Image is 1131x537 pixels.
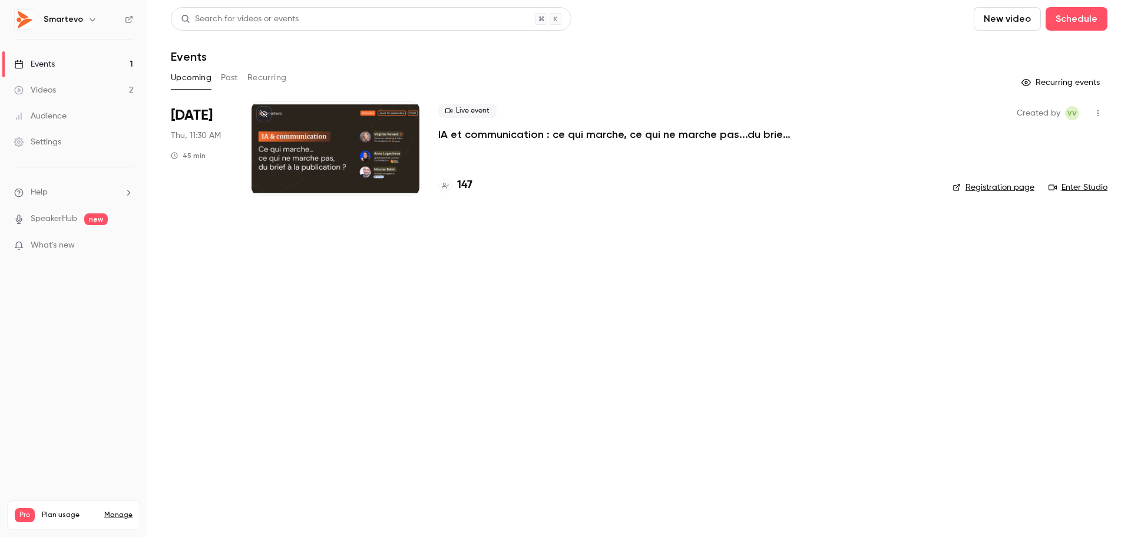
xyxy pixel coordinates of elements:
[247,68,287,87] button: Recurring
[1065,106,1079,120] span: Virginie Vovard
[171,106,213,125] span: [DATE]
[171,151,206,160] div: 45 min
[438,177,472,193] a: 147
[14,84,56,96] div: Videos
[14,186,133,199] li: help-dropdown-opener
[31,186,48,199] span: Help
[953,182,1034,193] a: Registration page
[171,50,207,64] h1: Events
[171,130,221,141] span: Thu, 11:30 AM
[15,10,34,29] img: Smartevo
[171,68,211,87] button: Upcoming
[438,104,497,118] span: Live event
[42,510,97,520] span: Plan usage
[14,136,61,148] div: Settings
[14,58,55,70] div: Events
[14,110,67,122] div: Audience
[171,101,233,196] div: Sep 25 Thu, 11:30 AM (Europe/Paris)
[31,213,77,225] a: SpeakerHub
[104,510,133,520] a: Manage
[1017,106,1060,120] span: Created by
[44,14,83,25] h6: Smartevo
[15,508,35,522] span: Pro
[84,213,108,225] span: new
[31,239,75,252] span: What's new
[1067,106,1077,120] span: VV
[1016,73,1107,92] button: Recurring events
[438,127,792,141] a: IA et communication : ce qui marche, ce qui ne marche pas...du brief à la publication ?
[974,7,1041,31] button: New video
[221,68,238,87] button: Past
[181,13,299,25] div: Search for videos or events
[1049,182,1107,193] a: Enter Studio
[1046,7,1107,31] button: Schedule
[457,177,472,193] h4: 147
